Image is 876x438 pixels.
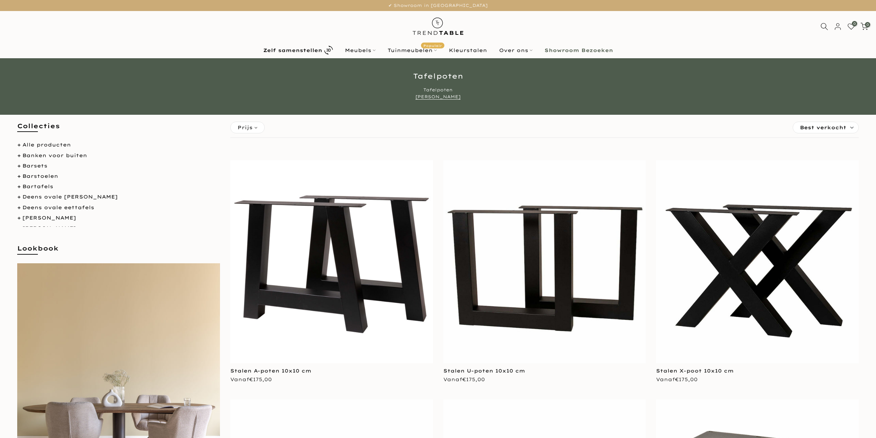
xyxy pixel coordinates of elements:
a: [PERSON_NAME] [22,215,76,221]
a: Bartafels [22,183,53,190]
a: Alle producten [22,142,71,148]
a: TuinmeubelenPopulair [381,46,443,54]
a: Stalen A-poten 10x10 cm [230,368,312,374]
div: Tafelpoten [309,86,567,100]
span: Vanaf [656,376,698,383]
span: 0 [852,21,857,26]
a: Kleurstalen [443,46,493,54]
span: Best verkocht [800,122,846,133]
a: Over ons [493,46,538,54]
b: Showroom Bezoeken [545,48,613,53]
a: Stalen X-poot 10x10 cm [656,368,734,374]
span: Vanaf [230,376,272,383]
a: Deens ovale eettafels [22,204,94,211]
a: Stalen U-poten 10x10 cm [443,368,525,374]
a: [PERSON_NAME] [22,225,76,231]
a: Meubels [339,46,381,54]
a: Barstoelen [22,173,58,179]
a: 0 [861,23,868,30]
label: Sorteren:Best verkocht [793,122,858,133]
img: trend-table [408,11,468,42]
span: Vanaf [443,376,485,383]
span: Populair [421,42,444,48]
a: Banken voor buiten [22,152,87,159]
span: €175,00 [249,376,272,383]
span: Prijs [238,124,253,131]
a: 0 [847,23,855,30]
h5: Collecties [17,122,220,137]
a: Barsets [22,163,48,169]
span: 0 [865,22,870,27]
span: €175,00 [462,376,485,383]
a: Showroom Bezoeken [538,46,619,54]
span: €175,00 [675,376,698,383]
h1: Tafelpoten [237,73,640,80]
b: Zelf samenstellen [263,48,322,53]
a: [PERSON_NAME] [415,94,461,100]
a: Deens ovale [PERSON_NAME] [22,194,118,200]
h5: Lookbook [17,244,220,259]
p: ✔ Showroom in [GEOGRAPHIC_DATA] [9,2,867,9]
a: Zelf samenstellen [257,44,339,56]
